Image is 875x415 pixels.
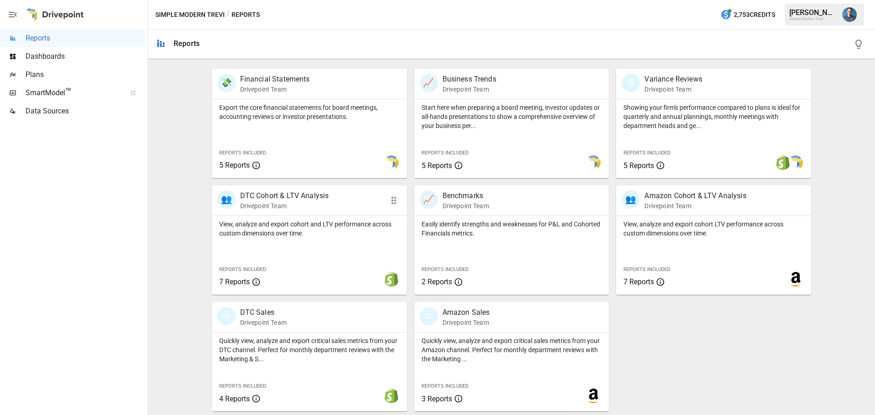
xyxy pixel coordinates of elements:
[422,277,452,286] span: 2 Reports
[217,74,236,92] div: 💸
[422,383,468,389] span: Reports Included
[788,155,803,170] img: smart model
[219,150,266,156] span: Reports Included
[422,220,602,238] p: Easily identify strengths and weaknesses for P&L and Cohorted Financials metrics.
[443,190,489,201] p: Benchmarks
[240,85,310,94] p: Drivepoint Team
[219,383,266,389] span: Reports Included
[586,389,601,403] img: amazon
[622,190,640,209] div: 👥
[174,39,200,48] div: Reports
[240,190,329,201] p: DTC Cohort & LTV Analysis
[443,307,490,318] p: Amazon Sales
[644,74,702,85] p: Variance Reviews
[26,106,146,117] span: Data Sources
[623,161,654,170] span: 5 Reports
[422,150,468,156] span: Reports Included
[384,155,399,170] img: smart model
[623,266,670,272] span: Reports Included
[26,69,146,80] span: Plans
[155,9,225,20] button: Simple Modern Trevi
[623,220,804,238] p: View, analyze and export cohort LTV performance across custom dimensions over time.
[443,201,489,210] p: Drivepoint Team
[623,277,654,286] span: 7 Reports
[217,190,236,209] div: 👥
[384,272,399,287] img: shopify
[65,86,72,97] span: ™
[443,74,496,85] p: Business Trends
[26,87,120,98] span: SmartModel
[26,33,146,44] span: Reports
[219,220,400,238] p: View, analyze and export cohort and LTV performance across custom dimensions over time.
[422,336,602,364] p: Quickly view, analyze and export critical sales metrics from your Amazon channel. Perfect for mon...
[219,103,400,121] p: Export the core financial statements for board meetings, accounting reviews or investor presentat...
[240,74,310,85] p: Financial Statements
[644,201,746,210] p: Drivepoint Team
[219,395,250,403] span: 4 Reports
[644,190,746,201] p: Amazon Cohort & LTV Analysis
[622,74,640,92] div: 🗓
[420,307,438,325] div: 🛍
[384,389,399,403] img: shopify
[842,7,857,22] img: Mike Beckham
[789,8,837,17] div: [PERSON_NAME]
[644,85,702,94] p: Drivepoint Team
[717,6,779,23] button: 2,753Credits
[26,51,146,62] span: Dashboards
[219,277,250,286] span: 7 Reports
[240,307,287,318] p: DTC Sales
[219,266,266,272] span: Reports Included
[422,395,452,403] span: 3 Reports
[443,85,496,94] p: Drivepoint Team
[422,103,602,130] p: Start here when preparing a board meeting, investor updates or all-hands presentations to show a ...
[623,103,804,130] p: Showing your firm's performance compared to plans is ideal for quarterly and annual plannings, mo...
[217,307,236,325] div: 🛍
[734,9,775,20] span: 2,753 Credits
[422,266,468,272] span: Reports Included
[789,17,837,21] div: Simple Modern Trevi
[623,150,670,156] span: Reports Included
[240,201,329,210] p: Drivepoint Team
[420,74,438,92] div: 📈
[219,161,250,169] span: 5 Reports
[788,272,803,287] img: amazon
[776,155,790,170] img: shopify
[586,155,601,170] img: smart model
[422,161,452,170] span: 5 Reports
[226,9,230,20] div: /
[240,318,287,327] p: Drivepoint Team
[443,318,490,327] p: Drivepoint Team
[837,2,862,27] button: Mike Beckham
[219,336,400,364] p: Quickly view, analyze and export critical sales metrics from your DTC channel. Perfect for monthl...
[420,190,438,209] div: 📈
